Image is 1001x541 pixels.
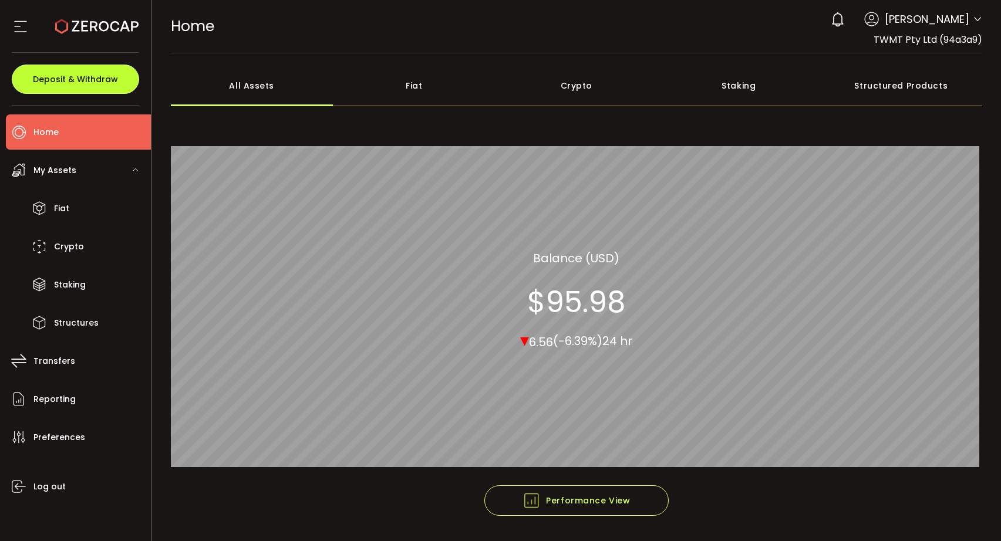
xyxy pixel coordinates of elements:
span: TWMT Pty Ltd (94a3a9) [874,33,982,46]
button: Deposit & Withdraw [12,65,139,94]
span: Staking [54,276,86,293]
div: All Assets [171,65,333,106]
button: Performance View [484,485,669,516]
div: Structured Products [820,65,983,106]
span: (-6.39%) [553,333,602,349]
iframe: Chat Widget [942,485,1001,541]
span: Home [171,16,214,36]
span: Preferences [33,429,85,446]
div: Crypto [496,65,658,106]
section: Balance (USD) [533,249,619,266]
span: [PERSON_NAME] [885,11,969,27]
span: Deposit & Withdraw [33,75,118,83]
span: 6.56 [529,333,553,350]
div: Staking [658,65,820,106]
section: $95.98 [527,284,626,319]
span: 24 hr [602,333,632,349]
span: Fiat [54,200,69,217]
span: Reporting [33,391,76,408]
div: Fiat [333,65,496,106]
span: Structures [54,315,99,332]
span: Home [33,124,59,141]
span: My Assets [33,162,76,179]
span: ▾ [520,327,529,352]
span: Crypto [54,238,84,255]
span: Performance View [523,492,630,509]
span: Log out [33,478,66,495]
span: Transfers [33,353,75,370]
